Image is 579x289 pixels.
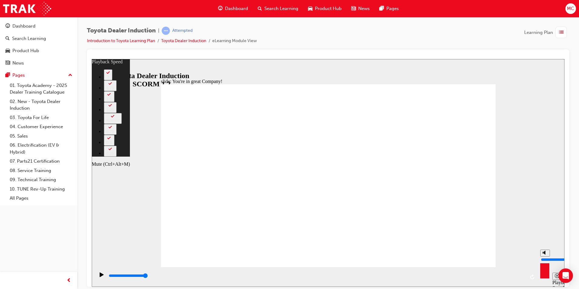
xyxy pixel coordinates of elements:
[375,2,404,15] a: pages-iconPages
[67,277,71,284] span: prev-icon
[5,24,10,29] span: guage-icon
[346,2,375,15] a: news-iconNews
[2,21,75,32] a: Dashboard
[2,58,75,69] a: News
[567,5,574,12] span: MC
[225,5,248,12] span: Dashboard
[445,208,470,228] div: misc controls
[258,5,262,12] span: search-icon
[253,2,303,15] a: search-iconSearch Learning
[264,5,298,12] span: Search Learning
[524,27,569,38] button: Learning Plan
[12,60,24,67] div: News
[87,38,155,43] a: Introduction to Toyota Learning Plan
[158,27,159,34] span: |
[12,23,35,30] div: Dashboard
[161,38,206,43] a: Toyota Dealer Induction
[559,29,564,36] span: list-icon
[7,122,75,131] a: 04. Customer Experience
[565,3,576,14] button: MC
[7,194,75,203] a: All Pages
[461,221,470,232] div: Playback Speed
[315,5,342,12] span: Product Hub
[12,72,25,79] div: Pages
[386,5,399,12] span: Pages
[7,113,75,122] a: 03. Toyota For Life
[5,48,10,54] span: car-icon
[12,47,39,54] div: Product Hub
[12,35,46,42] div: Search Learning
[3,213,13,223] button: Play (Ctrl+Alt+P)
[7,166,75,175] a: 08. Service Training
[7,184,75,194] a: 10. TUNE Rev-Up Training
[303,2,346,15] a: car-iconProduct Hub
[524,29,553,36] span: Learning Plan
[3,2,51,15] img: Trak
[7,81,75,97] a: 01. Toyota Academy - 2025 Dealer Training Catalogue
[15,16,18,20] div: 2
[436,214,445,223] button: Replay (Ctrl+Alt+R)
[7,175,75,184] a: 09. Technical Training
[2,19,75,70] button: DashboardSearch LearningProduct HubNews
[172,28,193,34] div: Attempted
[5,61,10,66] span: news-icon
[2,70,75,81] button: Pages
[5,36,10,42] span: search-icon
[379,5,384,12] span: pages-icon
[17,214,56,219] input: slide progress
[7,157,75,166] a: 07. Parts21 Certification
[7,131,75,141] a: 05. Sales
[2,45,75,56] a: Product Hub
[2,33,75,44] a: Search Learning
[558,268,573,283] div: Open Intercom Messenger
[461,214,470,221] button: Playback speed
[7,141,75,157] a: 06. Electrification (EV & Hybrid)
[7,97,75,113] a: 02. New - Toyota Dealer Induction
[3,208,445,228] div: playback controls
[87,27,156,34] span: Toyota Dealer Induction
[218,5,223,12] span: guage-icon
[162,27,170,35] span: learningRecordVerb_ATTEMPT-icon
[5,73,10,78] span: pages-icon
[351,5,356,12] span: news-icon
[308,5,313,12] span: car-icon
[358,5,370,12] span: News
[12,10,21,21] button: 2
[212,38,257,45] li: eLearning Module View
[68,71,72,79] span: up-icon
[213,2,253,15] a: guage-iconDashboard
